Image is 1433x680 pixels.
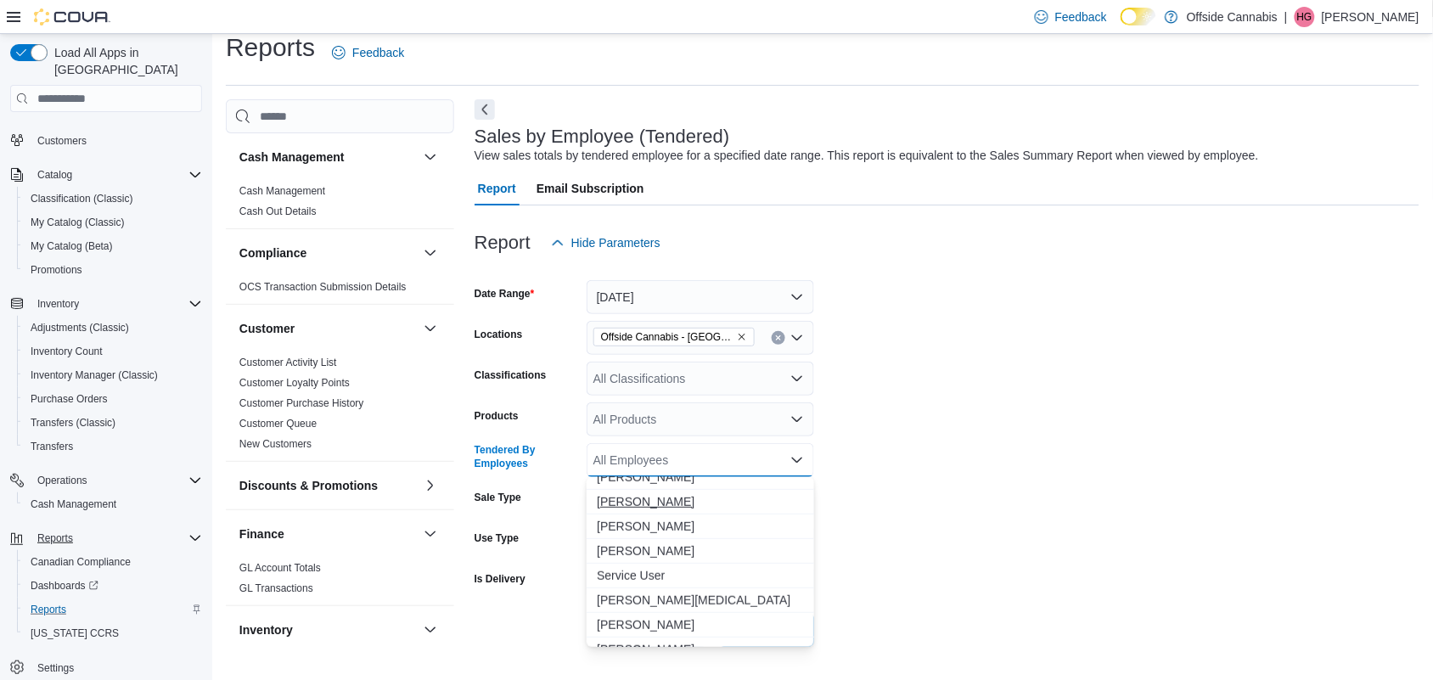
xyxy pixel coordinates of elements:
[475,491,521,504] label: Sale Type
[37,134,87,148] span: Customers
[31,294,202,314] span: Inventory
[597,469,804,486] span: [PERSON_NAME]
[587,539,814,564] button: Sean Larivee
[31,416,115,430] span: Transfers (Classic)
[239,397,364,409] a: Customer Purchase History
[24,413,122,433] a: Transfers (Classic)
[239,561,321,575] span: GL Account Totals
[420,620,441,640] button: Inventory
[239,184,325,198] span: Cash Management
[24,188,140,209] a: Classification (Classic)
[31,627,119,640] span: [US_STATE] CCRS
[37,168,72,182] span: Catalog
[31,440,73,453] span: Transfers
[3,469,209,492] button: Operations
[475,531,519,545] label: Use Type
[587,564,814,588] button: Service User
[239,417,317,430] span: Customer Queue
[420,243,441,263] button: Compliance
[587,490,814,514] button: Sean Bensley
[239,149,417,166] button: Cash Management
[48,44,202,78] span: Load All Apps in [GEOGRAPHIC_DATA]
[239,376,350,390] span: Customer Loyalty Points
[1121,8,1156,25] input: Dark Mode
[31,321,129,334] span: Adjustments (Classic)
[226,31,315,65] h1: Reports
[17,234,209,258] button: My Catalog (Beta)
[475,572,525,586] label: Is Delivery
[239,205,317,218] span: Cash Out Details
[24,494,123,514] a: Cash Management
[239,320,417,337] button: Customer
[17,598,209,621] button: Reports
[31,294,86,314] button: Inventory
[475,443,580,470] label: Tendered By Employees
[1322,7,1419,27] p: [PERSON_NAME]
[420,524,441,544] button: Finance
[597,616,804,633] span: [PERSON_NAME]
[17,621,209,645] button: [US_STATE] CCRS
[31,657,202,678] span: Settings
[31,470,202,491] span: Operations
[587,280,814,314] button: [DATE]
[239,244,306,261] h3: Compliance
[17,187,209,211] button: Classification (Classic)
[24,212,132,233] a: My Catalog (Classic)
[37,531,73,545] span: Reports
[239,281,407,293] a: OCS Transaction Submission Details
[31,528,202,548] span: Reports
[3,655,209,680] button: Settings
[239,377,350,389] a: Customer Loyalty Points
[790,453,804,467] button: Close list of options
[31,555,131,569] span: Canadian Compliance
[239,357,337,368] a: Customer Activity List
[24,212,202,233] span: My Catalog (Classic)
[587,465,814,490] button: Seamus Spalding
[239,205,317,217] a: Cash Out Details
[37,661,74,675] span: Settings
[226,181,454,228] div: Cash Management
[239,525,284,542] h3: Finance
[24,552,138,572] a: Canadian Compliance
[24,260,89,280] a: Promotions
[1284,7,1288,27] p: |
[17,258,209,282] button: Promotions
[352,44,404,61] span: Feedback
[475,328,523,341] label: Locations
[239,437,312,451] span: New Customers
[239,438,312,450] a: New Customers
[31,131,93,151] a: Customers
[226,352,454,461] div: Customer
[226,558,454,605] div: Finance
[1187,7,1278,27] p: Offside Cannabis
[239,185,325,197] a: Cash Management
[475,409,519,423] label: Products
[24,341,110,362] a: Inventory Count
[31,345,103,358] span: Inventory Count
[31,392,108,406] span: Purchase Orders
[537,171,644,205] span: Email Subscription
[31,216,125,229] span: My Catalog (Classic)
[24,494,202,514] span: Cash Management
[239,477,378,494] h3: Discounts & Promotions
[239,418,317,430] a: Customer Queue
[1295,7,1315,27] div: Holly Garel
[239,477,417,494] button: Discounts & Promotions
[239,582,313,594] a: GL Transactions
[597,542,804,559] span: [PERSON_NAME]
[1297,7,1312,27] span: HG
[24,413,202,433] span: Transfers (Classic)
[31,470,94,491] button: Operations
[420,147,441,167] button: Cash Management
[24,552,202,572] span: Canadian Compliance
[475,147,1259,165] div: View sales totals by tendered employee for a specified date range. This report is equivalent to t...
[597,592,804,609] span: [PERSON_NAME][MEDICAL_DATA]
[587,588,814,613] button: Shannon Linton
[239,621,417,638] button: Inventory
[24,236,202,256] span: My Catalog (Beta)
[593,328,755,346] span: Offside Cannabis - Port Perry
[31,368,158,382] span: Inventory Manager (Classic)
[31,579,98,593] span: Dashboards
[571,234,660,251] span: Hide Parameters
[31,528,80,548] button: Reports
